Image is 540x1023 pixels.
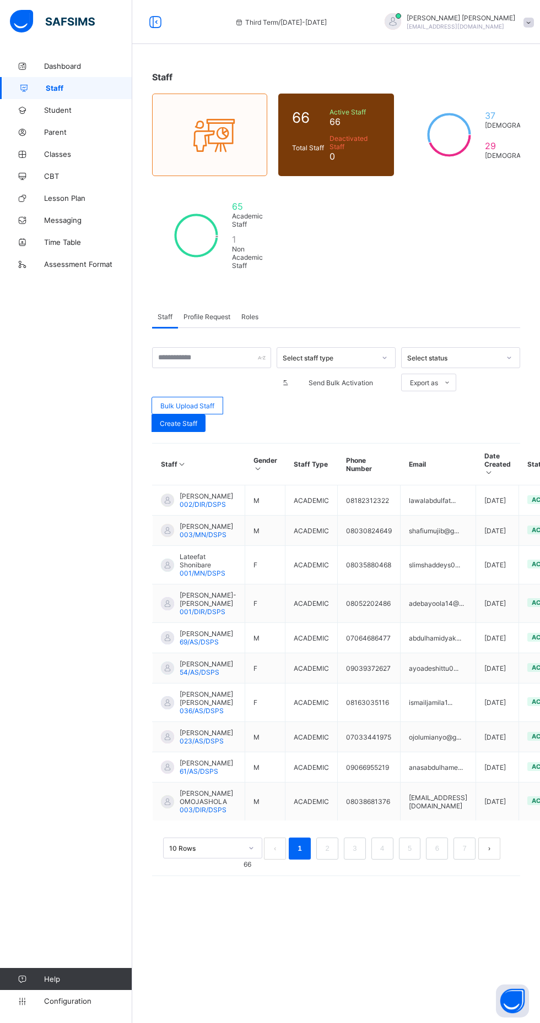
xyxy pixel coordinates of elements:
span: 66 [330,116,380,127]
span: 61/AS/DSPS [180,767,218,775]
span: [PERSON_NAME] [180,759,233,767]
td: 07064686477 [338,623,401,653]
span: 001/MN/DSPS [180,569,225,577]
span: 002/DIR/DSPS [180,500,226,508]
th: Date Created [476,444,519,485]
span: 003/DIR/DSPS [180,806,226,814]
td: [DATE] [476,653,519,683]
i: Sort in Ascending Order [253,464,263,473]
div: Select staff type [283,354,375,362]
td: anasabdulhame... [401,752,476,783]
td: 08182312322 [338,485,401,516]
img: safsims [10,10,95,33]
td: ismailjamila1... [401,683,476,722]
td: [DATE] [476,722,519,752]
th: Staff [153,444,245,485]
span: Help [44,975,132,983]
li: 上一页 [264,838,286,860]
span: 65 [232,201,263,212]
td: ACADEMIC [285,516,338,546]
li: 下一页 [478,838,500,860]
span: Deactivated Staff [330,134,380,151]
span: Profile Request [183,313,230,321]
a: 1 [295,841,305,856]
td: 08163035116 [338,683,401,722]
span: 1 [232,234,263,245]
span: Time Table [44,238,132,247]
th: Staff Type [285,444,338,485]
span: Active Staff [330,108,380,116]
td: 09066955219 [338,752,401,783]
li: 4 [371,838,393,860]
span: Roles [241,313,258,321]
th: Email [401,444,476,485]
a: 7 [460,841,470,856]
i: Sort in Ascending Order [177,460,187,468]
td: 08052202486 [338,584,401,623]
td: ACADEMIC [285,546,338,584]
span: Assessment Format [44,260,132,269]
li: 2 [316,838,338,860]
span: Staff [46,84,132,92]
td: [DATE] [476,546,519,584]
td: ACADEMIC [285,783,338,821]
button: next page [478,838,500,860]
td: lawalabdulfat... [401,485,476,516]
span: [PERSON_NAME] [PERSON_NAME] [180,690,236,707]
span: [PERSON_NAME]-[PERSON_NAME] [180,591,236,608]
button: prev page [264,838,286,860]
td: ACADEMIC [285,584,338,623]
td: [DATE] [476,516,519,546]
td: adebayoola14@... [401,584,476,623]
td: 08035880468 [338,546,401,584]
td: M [245,752,285,783]
td: [DATE] [476,683,519,722]
td: M [245,516,285,546]
span: Messaging [44,216,132,225]
td: shafiumujib@g... [401,516,476,546]
td: 07033441975 [338,722,401,752]
td: ojolumianyo@g... [401,722,476,752]
span: [PERSON_NAME] [180,630,233,638]
span: Create Staff [160,419,197,428]
td: slimshaddeys0... [401,546,476,584]
span: Dashboard [44,62,132,70]
div: Total Staff [289,141,327,155]
td: abdulhamidyak... [401,623,476,653]
a: 2 [322,841,332,856]
span: 036/AS/DSPS [180,707,224,715]
i: Sort in Ascending Order [484,468,494,477]
td: M [245,722,285,752]
li: 7 [453,838,476,860]
span: [PERSON_NAME] [180,492,233,500]
span: [PERSON_NAME] OMOJASHOLA [180,789,236,806]
span: [PERSON_NAME] [180,729,233,737]
span: 003/MN/DSPS [180,530,226,539]
td: [DATE] [476,752,519,783]
a: 3 [349,841,360,856]
span: 0 [330,151,380,162]
span: Export as [410,379,438,387]
span: CBT [44,172,132,180]
td: F [245,584,285,623]
span: Academic Staff [232,212,263,228]
li: 3 [344,838,366,860]
td: ACADEMIC [285,683,338,722]
td: F [245,653,285,683]
td: [DATE] [476,485,519,516]
td: ACADEMIC [285,722,338,752]
span: [EMAIL_ADDRESS][DOMAIN_NAME] [407,23,504,30]
a: 4 [377,841,387,856]
li: 1 [289,838,311,860]
td: F [245,546,285,584]
td: M [245,485,285,516]
span: [PERSON_NAME] [PERSON_NAME] [407,14,515,22]
span: Parent [44,128,132,136]
td: ACADEMIC [285,752,338,783]
td: M [245,783,285,821]
span: Lateefat Shonibare [180,552,236,569]
span: Classes [44,150,132,158]
span: [PERSON_NAME] [180,522,233,530]
div: YusufYusuf [374,13,539,31]
td: ACADEMIC [285,623,338,653]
